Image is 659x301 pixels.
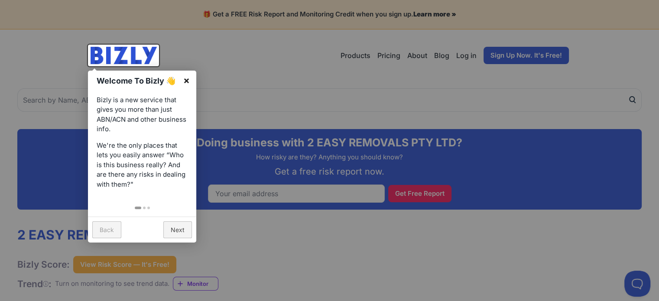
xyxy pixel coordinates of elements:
[97,95,188,134] p: Bizly is a new service that gives you more than just ABN/ACN and other business info.
[163,221,192,238] a: Next
[92,221,121,238] a: Back
[97,141,188,190] p: We're the only places that lets you easily answer “Who is this business really? And are there any...
[177,71,196,90] a: ×
[97,75,179,87] h1: Welcome To Bizly 👋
